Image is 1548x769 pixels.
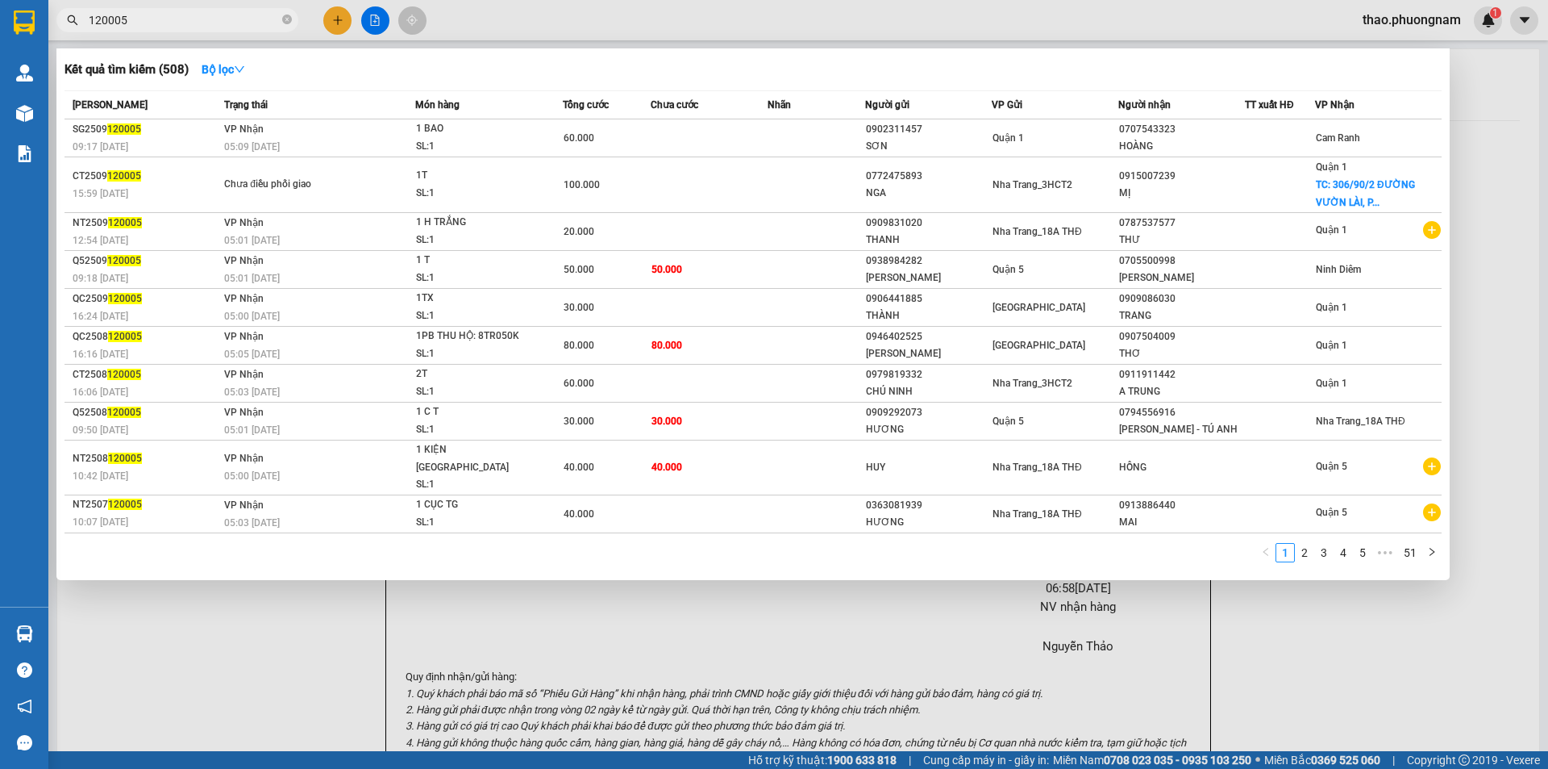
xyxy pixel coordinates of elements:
[73,99,148,111] span: [PERSON_NAME]
[416,383,537,401] div: SL: 1
[73,253,219,270] div: Q52509
[224,349,280,360] span: 05:05 [DATE]
[564,264,594,275] span: 50.000
[1119,421,1244,438] div: [PERSON_NAME] - TÚ ANH
[282,15,292,24] span: close-circle
[224,255,264,266] span: VP Nhận
[1119,290,1244,307] div: 0909086030
[73,387,128,398] span: 16:06 [DATE]
[992,264,1024,275] span: Quận 5
[1398,543,1422,562] li: 51
[1315,544,1333,562] a: 3
[992,462,1082,473] span: Nha Trang_18A THĐ
[416,345,537,363] div: SL: 1
[73,141,128,153] span: 09:17 [DATE]
[1316,161,1347,173] span: Quận 1
[64,61,189,78] h3: Kết quả tìm kiếm ( 508 )
[1119,497,1244,514] div: 0913886440
[73,328,219,345] div: QC2508
[1119,185,1244,202] div: MỊ
[1422,543,1442,562] li: Next Page
[1119,168,1244,185] div: 0915007239
[866,366,991,383] div: 0979819332
[415,99,460,111] span: Món hàng
[1399,544,1421,562] a: 51
[416,366,537,383] div: 2T
[651,264,682,275] span: 50.000
[1245,99,1294,111] span: TT xuất HĐ
[1316,416,1405,427] span: Nha Trang_18A THĐ
[866,185,991,202] div: NGA
[866,168,991,185] div: 0772475893
[1119,138,1244,155] div: HOÀNG
[1119,404,1244,421] div: 0794556916
[73,404,219,421] div: Q52508
[992,508,1082,520] span: Nha Trang_18A THĐ
[1372,543,1398,562] span: •••
[224,407,264,418] span: VP Nhận
[1316,132,1360,144] span: Cam Ranh
[416,252,537,270] div: 1 T
[1372,543,1398,562] li: Next 5 Pages
[564,226,594,237] span: 20.000
[866,404,991,421] div: 0909292073
[768,99,791,111] span: Nhãn
[67,15,78,26] span: search
[564,132,594,144] span: 60.000
[73,215,219,232] div: NT2509
[564,302,594,313] span: 30.000
[17,662,32,678] span: question-circle
[1119,253,1244,270] div: 0705500998
[992,226,1082,237] span: Nha Trang_18A THĐ
[1316,179,1415,208] span: TC: 306/90/2 ĐƯỜNG VƯỜN LÀI, P...
[416,307,537,325] div: SL: 1
[224,331,264,342] span: VP Nhận
[73,235,128,246] span: 12:54 [DATE]
[73,470,128,482] span: 10:42 [DATE]
[107,170,141,182] span: 120005
[416,476,537,494] div: SL: 1
[224,123,264,135] span: VP Nhận
[866,270,991,286] div: [PERSON_NAME]
[14,10,35,35] img: logo-vxr
[1276,544,1294,562] a: 1
[866,497,991,514] div: 0363081939
[73,188,128,199] span: 15:59 [DATE]
[416,421,537,439] div: SL: 1
[1427,547,1437,557] span: right
[416,138,537,156] div: SL: 1
[866,215,991,232] div: 0909831020
[416,441,537,476] div: 1 KIỆN [GEOGRAPHIC_DATA]
[108,331,142,342] span: 120005
[1119,459,1244,476] div: HỒNG
[73,273,128,284] span: 09:18 [DATE]
[108,217,142,228] span: 120005
[416,270,537,287] div: SL: 1
[17,699,32,714] span: notification
[992,416,1024,427] span: Quận 5
[224,99,268,111] span: Trạng thái
[202,63,245,76] strong: Bộ lọc
[564,462,594,473] span: 40.000
[416,496,537,514] div: 1 CỤC TG
[107,369,141,380] span: 120005
[224,217,264,228] span: VP Nhận
[992,99,1022,111] span: VP Gửi
[416,167,537,185] div: 1T
[107,123,141,135] span: 120005
[234,64,245,75] span: down
[1334,544,1352,562] a: 4
[564,179,600,190] span: 100.000
[1316,340,1347,351] span: Quận 1
[17,735,32,750] span: message
[1423,458,1441,475] span: plus-circle
[1315,99,1354,111] span: VP Nhận
[1423,504,1441,521] span: plus-circle
[1316,264,1361,275] span: Ninh Diêm
[564,416,594,427] span: 30.000
[224,311,280,322] span: 05:00 [DATE]
[416,185,537,203] div: SL: 1
[416,514,537,532] div: SL: 1
[1119,270,1244,286] div: [PERSON_NAME]
[1119,383,1244,400] div: A TRUNG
